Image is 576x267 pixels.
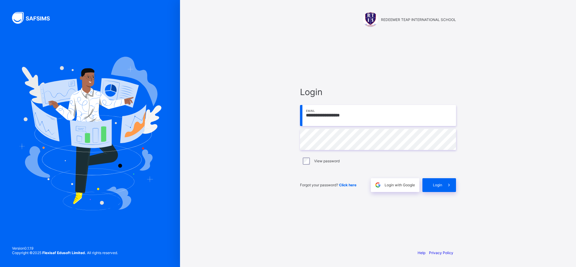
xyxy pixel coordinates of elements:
span: Forgot your password? [300,183,356,187]
a: Help [418,250,425,255]
span: Login [300,87,456,97]
img: SAFSIMS Logo [12,12,57,24]
img: Hero Image [19,57,161,210]
strong: Flexisaf Edusoft Limited. [42,250,86,255]
a: Click here [339,183,356,187]
label: View password [314,159,340,163]
span: Login with Google [385,183,415,187]
a: Privacy Policy [429,250,453,255]
span: REDEEMER TEAP INTERNATIONAL SCHOOL [381,17,456,22]
span: Copyright © 2025 All rights reserved. [12,250,118,255]
span: Login [433,183,442,187]
img: google.396cfc9801f0270233282035f929180a.svg [374,181,381,188]
span: Version 0.1.19 [12,246,118,250]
